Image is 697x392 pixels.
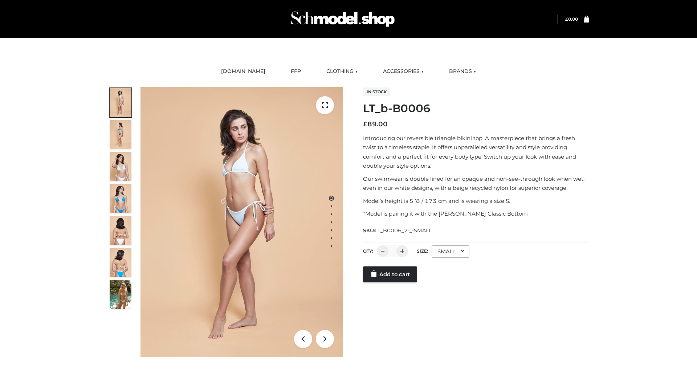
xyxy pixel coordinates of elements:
p: *Model is pairing it with the [PERSON_NAME] Classic Bottom [363,209,589,219]
a: CLOTHING [321,64,363,79]
span: LT_B0006_2-_-SMALL [375,227,432,234]
img: ArielClassicBikiniTop_CloudNine_AzureSky_OW114ECO_2-scaled.jpg [110,120,131,149]
p: Model’s height is 5 ‘8 / 173 cm and is wearing a size S. [363,196,589,206]
a: ACCESSORIES [378,64,429,79]
img: Arieltop_CloudNine_AzureSky2.jpg [110,280,131,309]
span: £ [363,120,367,128]
img: Schmodel Admin 964 [288,5,397,33]
bdi: 89.00 [363,120,388,128]
bdi: 0.00 [565,16,578,22]
img: ArielClassicBikiniTop_CloudNine_AzureSky_OW114ECO_8-scaled.jpg [110,248,131,277]
div: SMALL [432,245,469,258]
p: Introducing our reversible triangle bikini top. A masterpiece that brings a fresh twist to a time... [363,134,589,171]
img: ArielClassicBikiniTop_CloudNine_AzureSky_OW114ECO_4-scaled.jpg [110,184,131,213]
p: Our swimwear is double lined for an opaque and non-see-through look when wet, even in our white d... [363,174,589,193]
img: ArielClassicBikiniTop_CloudNine_AzureSky_OW114ECO_1-scaled.jpg [110,88,131,117]
span: SKU: [363,226,432,235]
img: ArielClassicBikiniTop_CloudNine_AzureSky_OW114ECO_7-scaled.jpg [110,216,131,245]
span: £ [565,16,568,22]
label: Size: [417,248,428,254]
a: Add to cart [363,266,417,282]
a: FFP [285,64,306,79]
img: ArielClassicBikiniTop_CloudNine_AzureSky_OW114ECO_3-scaled.jpg [110,152,131,181]
a: [DOMAIN_NAME] [216,64,271,79]
a: £0.00 [565,16,578,22]
h1: LT_b-B0006 [363,102,589,115]
label: QTY: [363,248,373,254]
img: ArielClassicBikiniTop_CloudNine_AzureSky_OW114ECO_1 [140,87,343,357]
span: In stock [363,87,390,96]
a: BRANDS [444,64,481,79]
